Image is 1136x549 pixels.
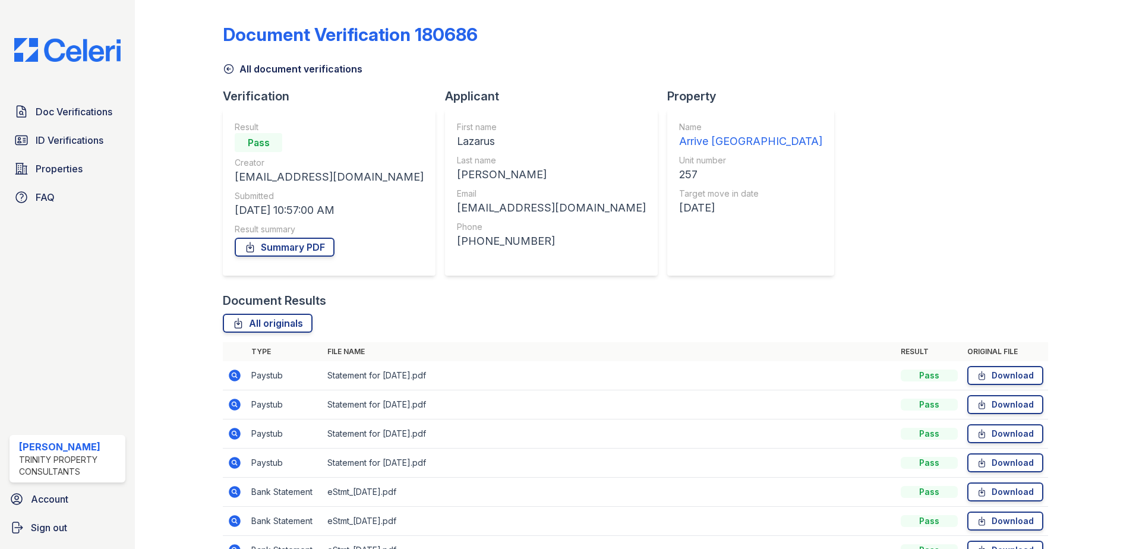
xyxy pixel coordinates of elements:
[901,457,958,469] div: Pass
[247,390,323,419] td: Paystub
[967,366,1043,385] a: Download
[679,121,822,150] a: Name Arrive [GEOGRAPHIC_DATA]
[235,223,424,235] div: Result summary
[223,314,313,333] a: All originals
[10,128,125,152] a: ID Verifications
[967,512,1043,531] a: Download
[901,399,958,411] div: Pass
[457,154,646,166] div: Last name
[896,342,963,361] th: Result
[223,24,478,45] div: Document Verification 180686
[223,62,362,76] a: All document verifications
[323,361,896,390] td: Statement for [DATE].pdf
[679,200,822,216] div: [DATE]
[235,121,424,133] div: Result
[963,342,1048,361] th: Original file
[31,492,68,506] span: Account
[5,38,130,62] img: CE_Logo_Blue-a8612792a0a2168367f1c8372b55b34899dd931a85d93a1a3d3e32e68fde9ad4.png
[223,88,445,105] div: Verification
[36,162,83,176] span: Properties
[323,419,896,449] td: Statement for [DATE].pdf
[457,166,646,183] div: [PERSON_NAME]
[10,157,125,181] a: Properties
[19,440,121,454] div: [PERSON_NAME]
[235,238,335,257] a: Summary PDF
[247,419,323,449] td: Paystub
[679,121,822,133] div: Name
[323,342,896,361] th: File name
[36,105,112,119] span: Doc Verifications
[223,292,326,309] div: Document Results
[901,515,958,527] div: Pass
[36,190,55,204] span: FAQ
[31,520,67,535] span: Sign out
[10,100,125,124] a: Doc Verifications
[457,188,646,200] div: Email
[247,449,323,478] td: Paystub
[679,188,822,200] div: Target move in date
[247,361,323,390] td: Paystub
[323,449,896,478] td: Statement for [DATE].pdf
[36,133,103,147] span: ID Verifications
[323,507,896,536] td: eStmt_[DATE].pdf
[901,428,958,440] div: Pass
[457,133,646,150] div: Lazarus
[247,507,323,536] td: Bank Statement
[967,482,1043,501] a: Download
[19,454,121,478] div: Trinity Property Consultants
[235,169,424,185] div: [EMAIL_ADDRESS][DOMAIN_NAME]
[5,516,130,539] a: Sign out
[457,121,646,133] div: First name
[967,424,1043,443] a: Download
[235,202,424,219] div: [DATE] 10:57:00 AM
[323,390,896,419] td: Statement for [DATE].pdf
[323,478,896,507] td: eStmt_[DATE].pdf
[901,486,958,498] div: Pass
[247,478,323,507] td: Bank Statement
[679,166,822,183] div: 257
[901,370,958,381] div: Pass
[667,88,844,105] div: Property
[967,453,1043,472] a: Download
[679,154,822,166] div: Unit number
[10,185,125,209] a: FAQ
[445,88,667,105] div: Applicant
[235,133,282,152] div: Pass
[457,221,646,233] div: Phone
[235,190,424,202] div: Submitted
[457,200,646,216] div: [EMAIL_ADDRESS][DOMAIN_NAME]
[235,157,424,169] div: Creator
[247,342,323,361] th: Type
[457,233,646,250] div: [PHONE_NUMBER]
[5,487,130,511] a: Account
[967,395,1043,414] a: Download
[679,133,822,150] div: Arrive [GEOGRAPHIC_DATA]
